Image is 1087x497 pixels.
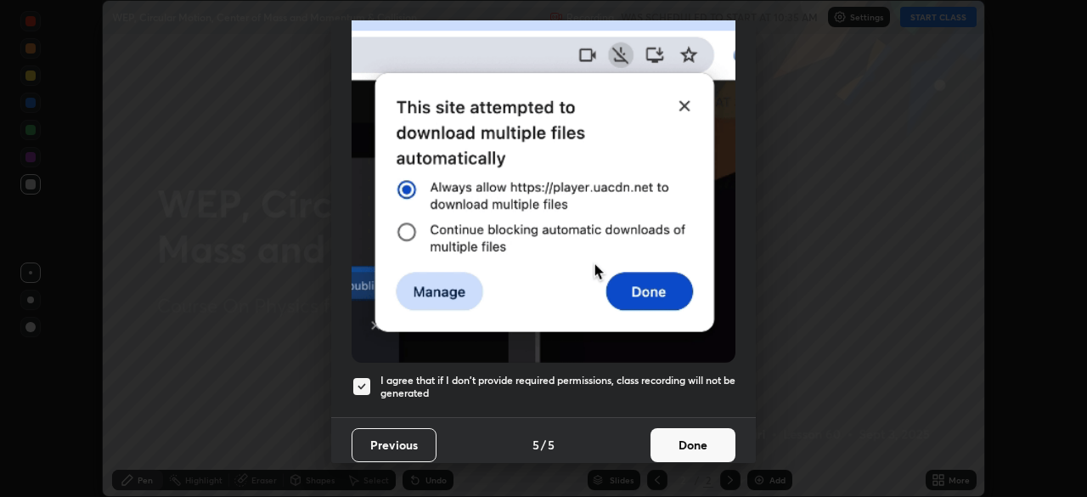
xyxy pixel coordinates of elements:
[380,374,735,400] h5: I agree that if I don't provide required permissions, class recording will not be generated
[651,428,735,462] button: Done
[532,436,539,454] h4: 5
[541,436,546,454] h4: /
[548,436,555,454] h4: 5
[352,428,436,462] button: Previous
